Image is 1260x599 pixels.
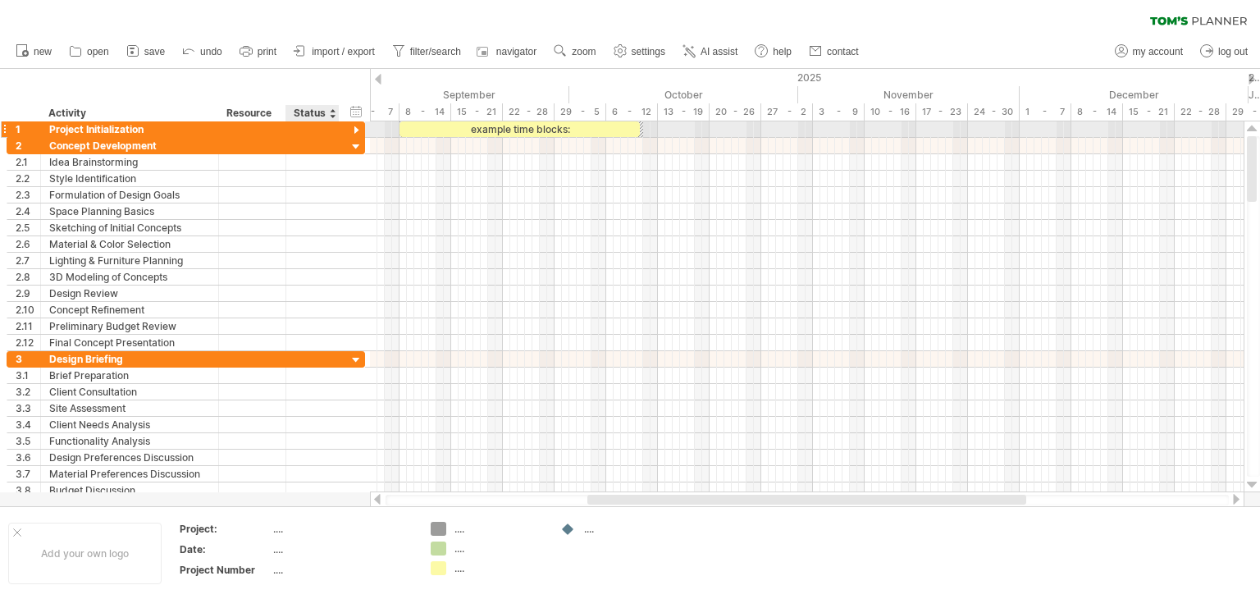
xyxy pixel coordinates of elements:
[16,351,40,367] div: 3
[49,417,210,432] div: Client Needs Analysis
[761,103,813,121] div: 27 - 2
[48,105,209,121] div: Activity
[16,171,40,186] div: 2.2
[11,41,57,62] a: new
[773,46,792,57] span: help
[49,302,210,318] div: Concept Refinement
[273,542,411,556] div: ....
[16,286,40,301] div: 2.9
[258,46,276,57] span: print
[1111,41,1188,62] a: my account
[49,220,210,235] div: Sketching of Initial Concepts
[122,41,170,62] a: save
[813,103,865,121] div: 3 - 9
[16,121,40,137] div: 1
[178,41,227,62] a: undo
[16,203,40,219] div: 2.4
[550,41,600,62] a: zoom
[399,121,640,137] div: example time blocks:
[144,46,165,57] span: save
[200,46,222,57] span: undo
[180,522,270,536] div: Project:
[16,466,40,482] div: 3.7
[16,154,40,170] div: 2.1
[273,563,411,577] div: ....
[388,41,466,62] a: filter/search
[1218,46,1248,57] span: log out
[1133,46,1183,57] span: my account
[49,269,210,285] div: 3D Modeling of Concepts
[8,523,162,584] div: Add your own logo
[751,41,797,62] a: help
[678,41,742,62] a: AI assist
[49,253,210,268] div: Lighting & Furniture Planning
[87,46,109,57] span: open
[16,450,40,465] div: 3.6
[294,105,330,121] div: Status
[454,561,544,575] div: ....
[16,302,40,318] div: 2.10
[584,522,673,536] div: ....
[569,86,798,103] div: October 2025
[16,269,40,285] div: 2.8
[348,103,399,121] div: 1 - 7
[235,41,281,62] a: print
[49,121,210,137] div: Project Initialization
[827,46,859,57] span: contact
[555,103,606,121] div: 29 - 5
[16,400,40,416] div: 3.3
[16,253,40,268] div: 2.7
[496,46,536,57] span: navigator
[798,86,1020,103] div: November 2025
[273,522,411,536] div: ....
[454,522,544,536] div: ....
[451,103,503,121] div: 15 - 21
[1196,41,1253,62] a: log out
[49,187,210,203] div: Formulation of Design Goals
[16,384,40,400] div: 3.2
[968,103,1020,121] div: 24 - 30
[49,384,210,400] div: Client Consultation
[290,41,380,62] a: import / export
[49,466,210,482] div: Material Preferences Discussion
[49,368,210,383] div: Brief Preparation
[805,41,864,62] a: contact
[16,433,40,449] div: 3.5
[49,482,210,498] div: Budget Discussion
[16,138,40,153] div: 2
[632,46,665,57] span: settings
[180,542,270,556] div: Date:
[49,171,210,186] div: Style Identification
[1020,86,1249,103] div: December 2025
[1175,103,1226,121] div: 22 - 28
[16,368,40,383] div: 3.1
[49,400,210,416] div: Site Assessment
[49,318,210,334] div: Preliminary Budget Review
[49,335,210,350] div: Final Concept Presentation
[572,46,596,57] span: zoom
[1071,103,1123,121] div: 8 - 14
[16,318,40,334] div: 2.11
[658,103,710,121] div: 13 - 19
[410,46,461,57] span: filter/search
[65,41,114,62] a: open
[34,46,52,57] span: new
[916,103,968,121] div: 17 - 23
[399,103,451,121] div: 8 - 14
[49,286,210,301] div: Design Review
[49,433,210,449] div: Functionality Analysis
[503,103,555,121] div: 22 - 28
[865,103,916,121] div: 10 - 16
[701,46,737,57] span: AI assist
[1123,103,1175,121] div: 15 - 21
[49,236,210,252] div: Material & Color Selection
[1020,103,1071,121] div: 1 - 7
[16,187,40,203] div: 2.3
[16,220,40,235] div: 2.5
[16,236,40,252] div: 2.6
[16,482,40,498] div: 3.8
[454,542,544,556] div: ....
[16,335,40,350] div: 2.12
[49,203,210,219] div: Space Planning Basics
[49,154,210,170] div: Idea Brainstorming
